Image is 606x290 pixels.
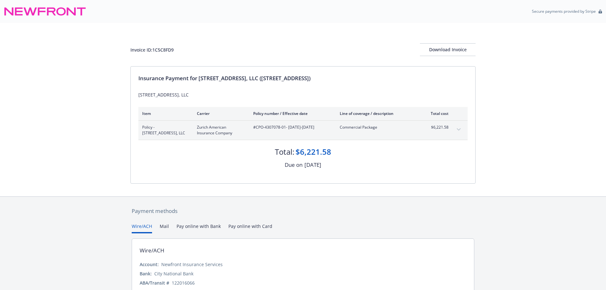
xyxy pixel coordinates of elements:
div: Policy number / Effective date [253,111,330,116]
div: Invoice ID: 1C5C8FD9 [130,46,174,53]
button: Wire/ACH [132,223,152,233]
div: Account: [140,261,159,268]
div: [DATE] [304,161,321,169]
span: Zurich American Insurance Company [197,124,243,136]
div: Total: [275,146,294,157]
button: Pay online with Card [228,223,272,233]
div: Download Invoice [420,44,476,56]
button: expand content [454,124,464,135]
div: [STREET_ADDRESS], LLC [138,91,468,98]
div: Payment methods [132,207,474,215]
div: Total cost [425,111,449,116]
button: Mail [160,223,169,233]
div: Line of coverage / description [340,111,414,116]
div: Carrier [197,111,243,116]
button: Download Invoice [420,43,476,56]
div: Newfront Insurance Services [161,261,223,268]
div: Bank: [140,270,152,277]
span: Policy - [STREET_ADDRESS], LLC [142,124,187,136]
button: Pay online with Bank [177,223,221,233]
span: $6,221.58 [425,124,449,130]
p: Secure payments provided by Stripe [532,9,596,14]
div: Policy - [STREET_ADDRESS], LLCZurich American Insurance Company#CPO-4307078-01- [DATE]-[DATE]Comm... [138,121,468,140]
span: Commercial Package [340,124,414,130]
div: $6,221.58 [296,146,331,157]
div: Wire/ACH [140,246,164,255]
div: City National Bank [154,270,193,277]
div: Due on [285,161,303,169]
div: Item [142,111,187,116]
div: 122016066 [172,279,195,286]
span: #CPO-4307078-01 - [DATE]-[DATE] [253,124,330,130]
div: ABA/Transit # [140,279,169,286]
div: Insurance Payment for [STREET_ADDRESS], LLC ([STREET_ADDRESS]) [138,74,468,82]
